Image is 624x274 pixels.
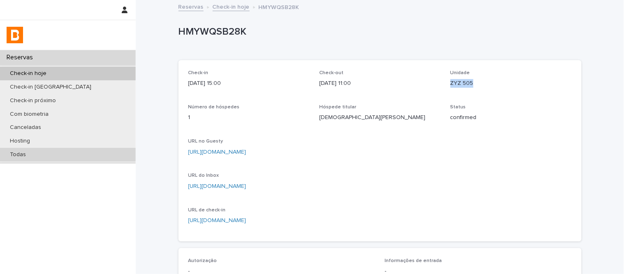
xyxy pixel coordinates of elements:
[188,258,217,263] span: Autorização
[188,149,246,155] a: [URL][DOMAIN_NAME]
[3,111,55,118] p: Com biometria
[319,79,441,88] p: [DATE] 11:00
[188,70,209,75] span: Check-in
[385,258,442,263] span: Informações de entrada
[188,105,240,110] span: Número de hóspedes
[450,79,572,88] p: ZYZ 505
[179,2,204,11] a: Reservas
[188,183,246,189] a: [URL][DOMAIN_NAME]
[188,218,246,223] a: [URL][DOMAIN_NAME]
[450,70,470,75] span: Unidade
[7,27,23,43] img: zVaNuJHRTjyIjT5M9Xd5
[3,84,98,91] p: Check-in [GEOGRAPHIC_DATA]
[188,113,310,122] p: 1
[450,105,466,110] span: Status
[3,70,53,77] p: Check-in hoje
[3,151,32,158] p: Todas
[3,54,39,61] p: Reservas
[319,113,441,122] p: [DEMOGRAPHIC_DATA][PERSON_NAME]
[3,97,63,104] p: Check-in próximo
[188,173,219,178] span: URL do Inbox
[179,26,578,38] p: HMYWQSB28K
[213,2,250,11] a: Check-in hoje
[319,70,343,75] span: Check-out
[319,105,356,110] span: Hóspede titular
[188,139,223,144] span: URL no Guesty
[450,113,572,122] p: confirmed
[188,79,310,88] p: [DATE] 15:00
[259,2,299,11] p: HMYWQSB28K
[188,208,226,213] span: URL de check-in
[3,138,37,145] p: Hosting
[3,124,48,131] p: Canceladas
